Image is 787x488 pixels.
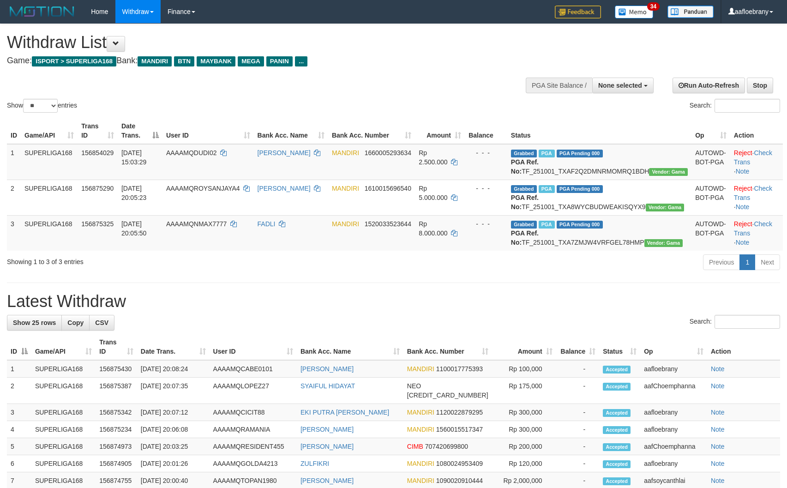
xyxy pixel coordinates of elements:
img: Feedback.jpg [555,6,601,18]
td: 156875387 [96,378,137,404]
a: FADLI [258,220,276,228]
td: 156874973 [96,438,137,455]
td: - [556,404,600,421]
span: Copy 1100017775393 to clipboard [436,365,483,373]
td: SUPERLIGA168 [21,180,78,215]
td: aafChoemphanna [640,438,707,455]
a: Note [736,168,750,175]
th: Action [707,334,780,360]
span: [DATE] 15:03:29 [121,149,147,166]
span: ... [295,56,307,66]
span: Copy 1120022879295 to clipboard [436,409,483,416]
a: Show 25 rows [7,315,62,331]
th: Status: activate to sort column ascending [599,334,640,360]
b: PGA Ref. No: [511,194,539,211]
span: MANDIRI [332,149,359,157]
td: · · [730,215,783,251]
label: Search: [690,99,780,113]
td: - [556,421,600,438]
div: - - - [469,219,504,229]
th: User ID: activate to sort column ascending [162,118,254,144]
span: Vendor URL: https://trx31.1velocity.biz [646,204,685,211]
label: Search: [690,315,780,329]
a: Note [711,426,725,433]
span: NEO [407,382,421,390]
td: TF_251001_TXAF2Q2DMNRMOMRQ1BDH [507,144,691,180]
span: 156875325 [81,220,114,228]
span: Grabbed [511,185,537,193]
h1: Withdraw List [7,33,516,52]
td: SUPERLIGA168 [31,421,96,438]
a: Check Trans [734,185,772,201]
div: Showing 1 to 3 of 3 entries [7,253,321,266]
span: Copy 707420699800 to clipboard [425,443,468,450]
th: Balance: activate to sort column ascending [556,334,600,360]
td: - [556,438,600,455]
span: PGA Pending [557,150,603,157]
td: AAAAMQCICIT88 [210,404,297,421]
span: AAAAMQNMAX7777 [166,220,227,228]
th: Bank Acc. Name: activate to sort column ascending [297,334,403,360]
td: 156875430 [96,360,137,378]
td: Rp 100,000 [492,360,556,378]
span: Copy [67,319,84,326]
a: Note [711,365,725,373]
span: Accepted [603,477,631,485]
th: Bank Acc. Number: activate to sort column ascending [328,118,415,144]
div: - - - [469,148,504,157]
span: None selected [598,82,642,89]
td: AUTOWD-BOT-PGA [691,180,730,215]
td: Rp 120,000 [492,455,556,472]
th: Date Trans.: activate to sort column descending [118,118,162,144]
a: [PERSON_NAME] [258,185,311,192]
td: [DATE] 20:08:24 [137,360,210,378]
span: Copy 1520033523644 to clipboard [365,220,411,228]
a: Note [736,203,750,211]
a: Next [755,254,780,270]
label: Show entries [7,99,77,113]
span: MAYBANK [197,56,235,66]
th: User ID: activate to sort column ascending [210,334,297,360]
td: aafloebrany [640,421,707,438]
span: Accepted [603,426,631,434]
a: [PERSON_NAME] [258,149,311,157]
span: MANDIRI [407,460,434,467]
th: Balance [465,118,507,144]
td: [DATE] 20:01:26 [137,455,210,472]
a: Check Trans [734,149,772,166]
th: Op: activate to sort column ascending [691,118,730,144]
th: Status [507,118,691,144]
td: SUPERLIGA168 [31,455,96,472]
div: - - - [469,184,504,193]
a: 1 [739,254,755,270]
div: PGA Site Balance / [526,78,592,93]
td: Rp 300,000 [492,404,556,421]
span: CIMB [407,443,423,450]
a: Reject [734,220,752,228]
td: SUPERLIGA168 [31,404,96,421]
span: PGA Pending [557,185,603,193]
span: CSV [95,319,108,326]
img: panduan.png [667,6,714,18]
span: Accepted [603,366,631,374]
td: Rp 175,000 [492,378,556,404]
input: Search: [715,99,780,113]
span: Grabbed [511,150,537,157]
a: Previous [703,254,740,270]
span: MANDIRI [407,426,434,433]
span: ISPORT > SUPERLIGA168 [32,56,116,66]
span: Marked by aafsoycanthlai [539,185,555,193]
span: MANDIRI [332,220,359,228]
a: ZULFIKRI [300,460,329,467]
a: Reject [734,149,752,157]
td: · · [730,180,783,215]
a: Note [711,443,725,450]
span: BTN [174,56,194,66]
td: 2 [7,180,21,215]
td: 3 [7,215,21,251]
button: None selected [592,78,654,93]
td: 156874905 [96,455,137,472]
span: Vendor URL: https://trx31.1velocity.biz [649,168,688,176]
td: 1 [7,144,21,180]
a: [PERSON_NAME] [300,477,354,484]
